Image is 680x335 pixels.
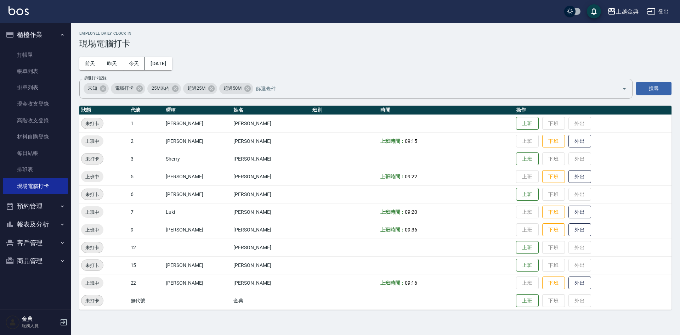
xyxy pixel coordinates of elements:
[123,57,145,70] button: 今天
[79,31,671,36] h2: Employee Daily Clock In
[129,106,164,115] th: 代號
[147,83,181,94] div: 25M以內
[3,112,68,129] a: 高階收支登錄
[232,256,311,274] td: [PERSON_NAME]
[405,280,417,286] span: 09:16
[3,252,68,270] button: 商品管理
[232,106,311,115] th: 姓名
[183,85,210,92] span: 超過25M
[164,150,232,168] td: Sherry
[516,259,539,272] button: 上班
[129,115,164,132] td: 1
[129,185,164,203] td: 6
[81,208,103,216] span: 上班中
[542,135,565,148] button: 下班
[219,83,253,94] div: 超過50M
[111,83,145,94] div: 電腦打卡
[568,170,591,183] button: 外出
[129,168,164,185] td: 5
[183,83,217,94] div: 超過25M
[129,132,164,150] td: 2
[232,185,311,203] td: [PERSON_NAME]
[542,223,565,236] button: 下班
[405,209,417,215] span: 09:20
[568,135,591,148] button: 外出
[3,96,68,112] a: 現金收支登錄
[81,244,103,251] span: 未打卡
[147,85,174,92] span: 25M以內
[619,83,630,94] button: Open
[111,85,138,92] span: 電腦打卡
[84,83,109,94] div: 未知
[232,221,311,239] td: [PERSON_NAME]
[3,26,68,44] button: 櫃檯作業
[81,120,103,127] span: 未打卡
[254,82,610,95] input: 篩選條件
[542,206,565,219] button: 下班
[164,221,232,239] td: [PERSON_NAME]
[568,206,591,219] button: 外出
[84,85,101,92] span: 未知
[81,173,103,180] span: 上班中
[3,129,68,145] a: 材料自購登錄
[380,174,405,179] b: 上班時間：
[8,6,29,15] img: Logo
[514,106,671,115] th: 操作
[164,274,232,292] td: [PERSON_NAME]
[644,5,671,18] button: 登出
[516,152,539,166] button: 上班
[129,203,164,221] td: 7
[516,294,539,307] button: 上班
[568,277,591,290] button: 外出
[232,150,311,168] td: [PERSON_NAME]
[145,57,172,70] button: [DATE]
[542,170,565,183] button: 下班
[6,315,20,329] img: Person
[232,239,311,256] td: [PERSON_NAME]
[22,323,58,329] p: 服務人員
[81,226,103,234] span: 上班中
[232,115,311,132] td: [PERSON_NAME]
[81,138,103,145] span: 上班中
[79,57,101,70] button: 前天
[516,117,539,130] button: 上班
[164,203,232,221] td: Luki
[3,63,68,79] a: 帳單列表
[3,215,68,234] button: 報表及分析
[380,209,405,215] b: 上班時間：
[380,280,405,286] b: 上班時間：
[129,150,164,168] td: 3
[164,185,232,203] td: [PERSON_NAME]
[636,82,671,95] button: 搜尋
[516,241,539,254] button: 上班
[380,227,405,233] b: 上班時間：
[3,161,68,178] a: 排班表
[232,203,311,221] td: [PERSON_NAME]
[129,292,164,309] td: 無代號
[232,274,311,292] td: [PERSON_NAME]
[129,239,164,256] td: 12
[164,256,232,274] td: [PERSON_NAME]
[81,297,103,305] span: 未打卡
[129,256,164,274] td: 15
[81,155,103,163] span: 未打卡
[232,292,311,309] td: 金典
[380,138,405,144] b: 上班時間：
[129,221,164,239] td: 9
[3,47,68,63] a: 打帳單
[605,4,641,19] button: 上越金典
[3,178,68,194] a: 現場電腦打卡
[587,4,601,18] button: save
[84,76,107,81] label: 篩選打卡記錄
[79,106,129,115] th: 狀態
[542,277,565,290] button: 下班
[164,168,232,185] td: [PERSON_NAME]
[405,138,417,144] span: 09:15
[22,316,58,323] h5: 金典
[379,106,514,115] th: 時間
[129,274,164,292] td: 22
[405,174,417,179] span: 09:22
[311,106,379,115] th: 班別
[232,132,311,150] td: [PERSON_NAME]
[3,145,68,161] a: 每日結帳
